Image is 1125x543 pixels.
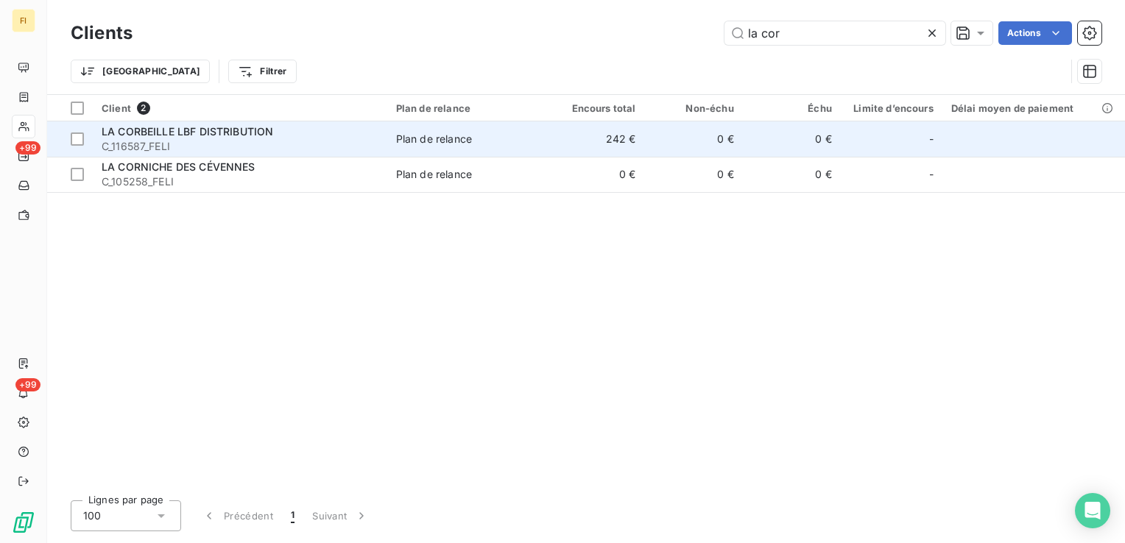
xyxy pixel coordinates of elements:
[850,102,934,114] div: Limite d’encours
[724,21,945,45] input: Rechercher
[303,500,378,531] button: Suivant
[555,102,635,114] div: Encours total
[102,125,273,138] span: LA CORBEILLE LBF DISTRIBUTION
[193,500,282,531] button: Précédent
[396,132,472,146] div: Plan de relance
[743,121,841,157] td: 0 €
[998,21,1072,45] button: Actions
[653,102,733,114] div: Non-échu
[102,160,255,173] span: LA CORNICHE DES CÉVENNES
[137,102,150,115] span: 2
[929,132,934,146] span: -
[644,157,742,192] td: 0 €
[102,102,131,114] span: Client
[546,157,644,192] td: 0 €
[71,60,210,83] button: [GEOGRAPHIC_DATA]
[12,9,35,32] div: FI
[396,102,538,114] div: Plan de relance
[282,500,303,531] button: 1
[83,508,101,523] span: 100
[291,508,295,523] span: 1
[951,102,1116,114] div: Délai moyen de paiement
[12,511,35,534] img: Logo LeanPay
[1075,493,1110,528] div: Open Intercom Messenger
[12,144,35,168] a: +99
[102,174,378,189] span: C_105258_FELI
[228,60,296,83] button: Filtrer
[396,167,472,182] div: Plan de relance
[743,157,841,192] td: 0 €
[546,121,644,157] td: 242 €
[102,139,378,154] span: C_116587_FELI
[929,167,934,182] span: -
[644,121,742,157] td: 0 €
[71,20,133,46] h3: Clients
[15,141,40,155] span: +99
[15,378,40,391] span: +99
[752,102,832,114] div: Échu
